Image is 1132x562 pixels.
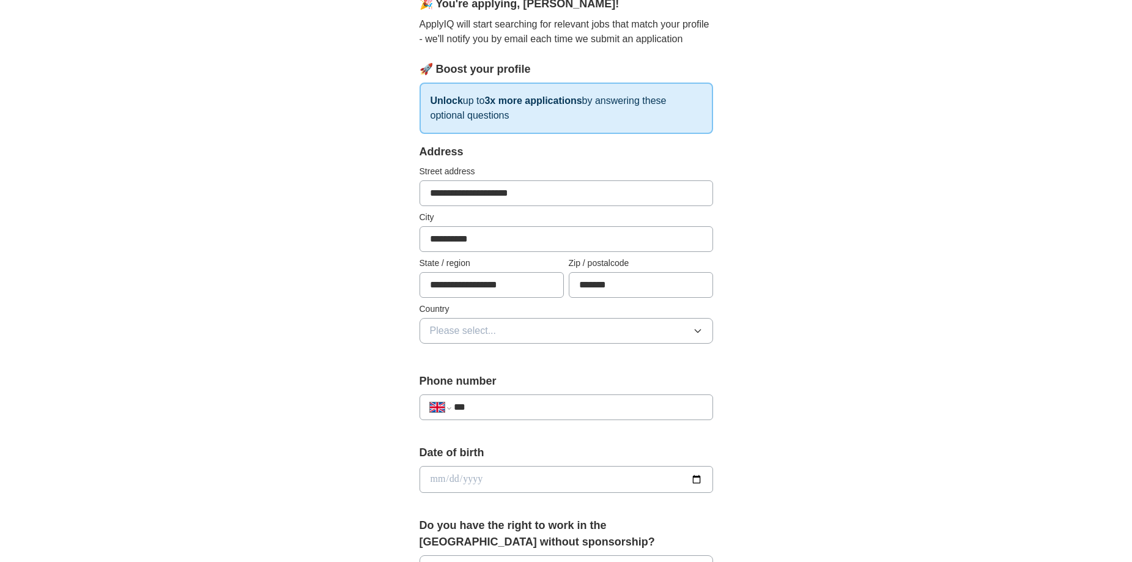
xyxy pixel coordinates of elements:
[430,324,497,338] span: Please select...
[420,445,713,461] label: Date of birth
[420,373,713,390] label: Phone number
[420,144,713,160] div: Address
[420,61,713,78] div: 🚀 Boost your profile
[431,95,463,106] strong: Unlock
[420,211,713,224] label: City
[420,165,713,178] label: Street address
[420,17,713,46] p: ApplyIQ will start searching for relevant jobs that match your profile - we'll notify you by emai...
[420,303,713,316] label: Country
[420,517,713,550] label: Do you have the right to work in the [GEOGRAPHIC_DATA] without sponsorship?
[420,83,713,134] p: up to by answering these optional questions
[484,95,582,106] strong: 3x more applications
[420,257,564,270] label: State / region
[569,257,713,270] label: Zip / postalcode
[420,318,713,344] button: Please select...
